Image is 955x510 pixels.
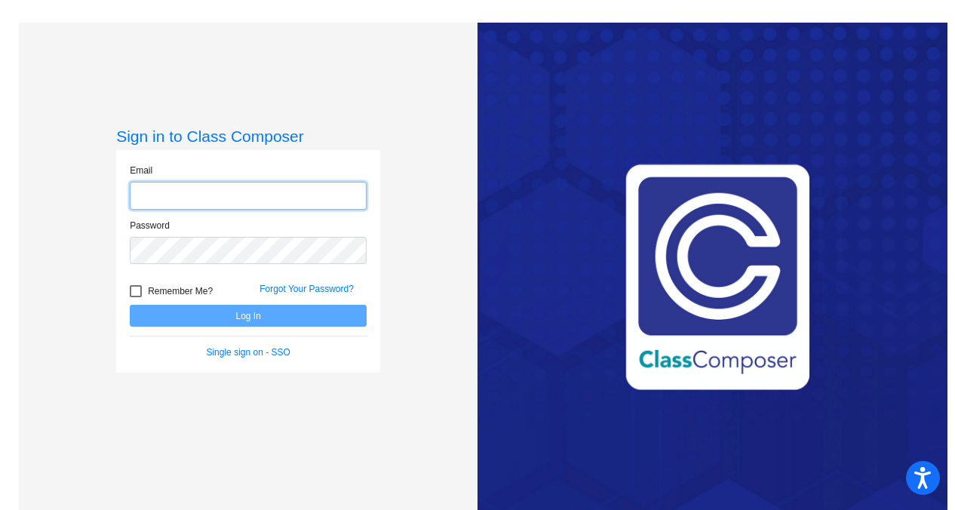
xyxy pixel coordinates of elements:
label: Email [130,164,152,177]
button: Log In [130,305,367,327]
h3: Sign in to Class Composer [116,127,380,146]
label: Password [130,219,170,232]
a: Forgot Your Password? [259,284,354,294]
a: Single sign on - SSO [206,347,290,358]
span: Remember Me? [148,282,213,300]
